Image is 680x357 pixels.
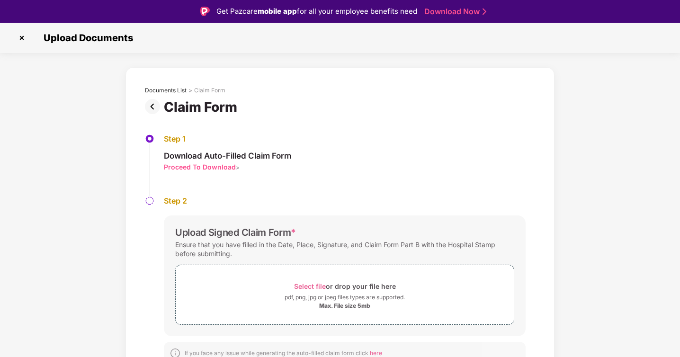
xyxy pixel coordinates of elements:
span: Select file [294,282,326,290]
img: Logo [200,7,210,16]
div: If you face any issue while generating the auto-filled claim form click [185,349,382,357]
div: Get Pazcare for all your employee benefits need [216,6,417,17]
span: Select fileor drop your file herepdf, png, jpg or jpeg files types are supported.Max. File size 5mb [176,272,514,317]
a: Download Now [424,7,483,17]
div: Max. File size 5mb [319,302,370,310]
div: Proceed To Download [164,162,236,171]
strong: mobile app [258,7,297,16]
img: svg+xml;base64,PHN2ZyBpZD0iQ3Jvc3MtMzJ4MzIiIHhtbG5zPSJodHRwOi8vd3d3LnczLm9yZy8yMDAwL3N2ZyIgd2lkdG... [14,30,29,45]
img: svg+xml;base64,PHN2ZyBpZD0iUHJldi0zMngzMiIgeG1sbnM9Imh0dHA6Ly93d3cudzMub3JnLzIwMDAvc3ZnIiB3aWR0aD... [145,99,164,114]
div: Step 2 [164,196,526,206]
img: svg+xml;base64,PHN2ZyBpZD0iU3RlcC1QZW5kaW5nLTMyeDMyIiB4bWxucz0iaHR0cDovL3d3dy53My5vcmcvMjAwMC9zdm... [145,196,154,205]
div: pdf, png, jpg or jpeg files types are supported. [285,293,405,302]
div: Claim Form [164,99,241,115]
span: Upload Documents [34,32,138,44]
div: Upload Signed Claim Form [175,227,296,238]
div: Documents List [145,87,187,94]
div: Ensure that you have filled in the Date, Place, Signature, and Claim Form Part B with the Hospita... [175,238,514,260]
div: > [188,87,192,94]
div: Claim Form [194,87,225,94]
span: > [236,164,240,171]
div: Step 1 [164,134,291,144]
img: svg+xml;base64,PHN2ZyBpZD0iU3RlcC1BY3RpdmUtMzJ4MzIiIHhtbG5zPSJodHRwOi8vd3d3LnczLm9yZy8yMDAwL3N2Zy... [145,134,154,143]
span: here [370,349,382,357]
img: Stroke [483,7,486,17]
div: Download Auto-Filled Claim Form [164,151,291,161]
div: or drop your file here [294,280,396,293]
